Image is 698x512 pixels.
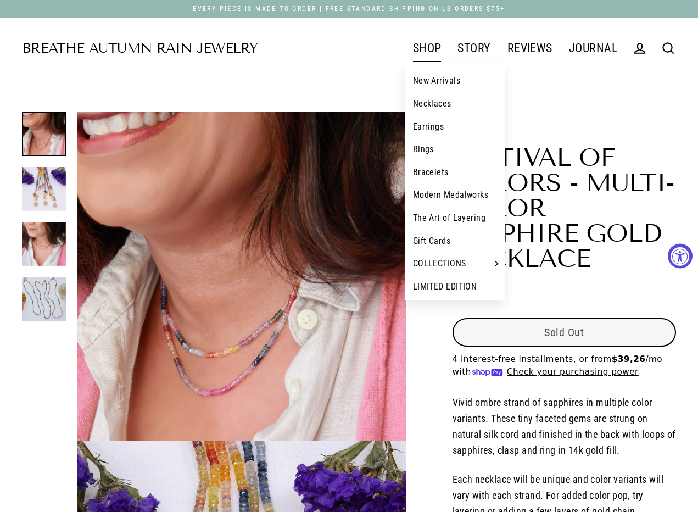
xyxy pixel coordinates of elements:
[499,35,561,62] a: REVIEWS
[258,34,626,63] div: Primary
[405,35,450,62] a: SHOP
[405,275,505,298] a: LIMITED EDITION
[405,92,505,115] a: Necklaces
[405,183,505,207] a: Modern Medalworks
[449,35,499,62] a: STORY
[453,145,676,271] h1: Festival of Colors - Multi-Color Sapphire Gold Necklace
[22,42,258,55] a: Breathe Autumn Rain Jewelry
[453,397,676,455] span: Vivid ombre strand of sapphires in multiple color variants. These tiny faceted gems are strung on...
[453,318,676,347] button: Sold Out
[405,115,505,138] a: Earrings
[405,69,505,92] a: New Arrivals
[405,230,505,253] a: Gift Cards
[405,161,505,184] a: Bracelets
[405,138,505,161] a: Rings
[668,244,693,269] button: Accessibility Widget, click to open
[561,35,626,62] a: JOURNAL
[405,252,505,275] a: COLLECTIONS
[22,167,66,211] img: Festival of Colors - Multi-Color Sapphire Gold Necklace detail image | Breathe Autumn Rain Artisa...
[22,222,66,266] img: Festival of Colors - Multi-Color Sapphire Gold Necklace life style layering image | Breathe Autum...
[22,277,66,321] img: Festival of Colors - Multi-Color Sapphire Gold Necklace alt image | Breathe Autumn Rain Artisan J...
[544,326,584,339] span: Sold Out
[405,207,505,230] a: The Art of Layering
